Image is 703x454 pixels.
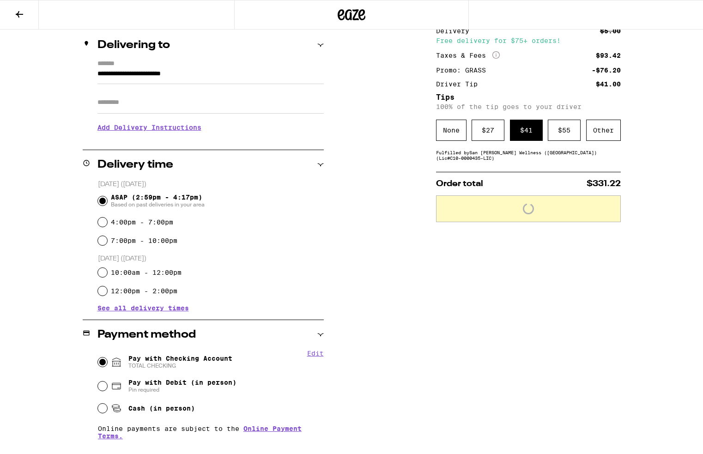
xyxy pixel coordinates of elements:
label: 7:00pm - 10:00pm [111,237,177,244]
div: Fulfilled by San [PERSON_NAME] Wellness ([GEOGRAPHIC_DATA]) (Lic# C10-0000435-LIC ) [436,150,621,161]
div: $ 27 [472,120,504,141]
p: We'll contact you at [PHONE_NUMBER] when we arrive [97,138,324,145]
span: $331.22 [587,180,621,188]
p: 100% of the tip goes to your driver [436,103,621,110]
div: $41.00 [596,81,621,87]
button: Edit [307,350,324,357]
h3: Add Delivery Instructions [97,117,324,138]
div: Driver Tip [436,81,484,87]
label: 12:00pm - 2:00pm [111,287,177,295]
div: $93.42 [596,52,621,59]
h2: Delivering to [97,40,170,51]
span: Hi. Need any help? [6,6,67,14]
p: Online payments are subject to the [98,425,324,440]
div: $ 41 [510,120,543,141]
span: Based on past deliveries in your area [111,201,205,208]
label: 10:00am - 12:00pm [111,269,182,276]
p: [DATE] ([DATE]) [98,180,324,189]
div: -$76.20 [592,67,621,73]
span: Order total [436,180,483,188]
span: Pay with Debit (in person) [128,379,236,386]
span: Pin required [128,386,236,393]
h2: Delivery time [97,159,173,170]
p: [DATE] ([DATE]) [98,254,324,263]
label: 4:00pm - 7:00pm [111,218,173,226]
a: Online Payment Terms. [98,425,302,440]
span: TOTAL CHECKING [128,362,232,369]
h5: Tips [436,94,621,101]
div: None [436,120,467,141]
div: Promo: GRASS [436,67,492,73]
div: Free delivery for $75+ orders! [436,37,621,44]
span: Pay with Checking Account [128,355,232,369]
div: Other [586,120,621,141]
button: See all delivery times [97,305,189,311]
div: $ 55 [548,120,581,141]
h2: Payment method [97,329,196,340]
div: $5.00 [600,28,621,34]
span: ASAP (2:59pm - 4:17pm) [111,194,205,208]
span: Cash (in person) [128,405,195,412]
div: Delivery [436,28,476,34]
div: Taxes & Fees [436,51,500,60]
